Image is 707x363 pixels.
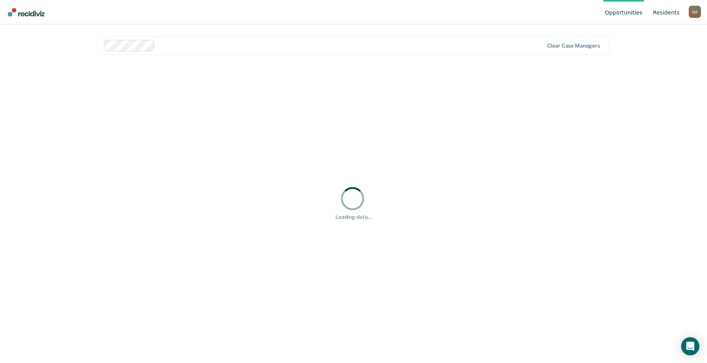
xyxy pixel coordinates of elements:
[335,214,372,220] div: Loading data...
[8,8,45,16] img: Recidiviz
[689,6,701,18] div: G A
[547,43,600,49] div: Clear case managers
[689,6,701,18] button: Profile dropdown button
[681,337,699,355] div: Open Intercom Messenger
